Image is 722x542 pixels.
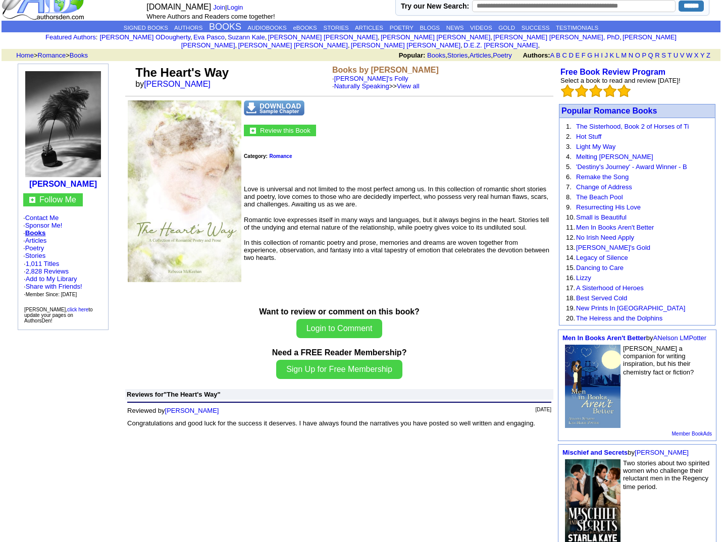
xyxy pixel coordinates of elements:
[576,203,641,211] a: Resurrecting His Love
[399,51,719,59] font: , , ,
[420,25,440,31] a: BLOGS
[267,35,268,40] font: i
[23,214,103,298] font: · · · · · ·
[260,126,311,134] a: Review this Book
[576,234,634,241] a: No Irish Need Apply
[566,173,572,181] font: 6.
[498,25,515,31] a: GOLD
[523,51,550,59] b: Authors:
[522,25,550,31] a: SUCCESS
[332,82,420,90] font: · >>
[237,43,238,48] font: i
[260,127,311,134] font: Review this Book
[164,391,220,398] font: "The Heart's Way"
[576,133,601,140] a: Hot Stuff
[99,33,677,49] font: , , , , , , , , , ,
[576,173,629,181] a: Remake the Song
[192,35,193,40] font: i
[276,360,402,379] button: Sign Up for Free Membership
[146,13,275,20] font: Where Authors and Readers come together!
[25,252,45,259] a: Stories
[24,275,82,298] font: · · ·
[29,197,35,203] img: gc.jpg
[617,84,631,97] img: bigemptystars.png
[193,33,225,41] a: Eva Pasco
[566,153,572,160] font: 4.
[629,51,633,59] a: N
[576,163,687,171] a: 'Destiny's Journey' - Award Winner - B
[247,25,286,31] a: AUDIOBOOKS
[635,51,640,59] a: O
[566,244,575,251] font: 13.
[653,334,707,342] a: ANelson LMPotter
[575,51,580,59] a: E
[601,51,603,59] a: I
[540,43,541,48] font: i
[165,407,219,414] a: [PERSON_NAME]
[127,419,535,427] font: Congratulations and good luck for the success it deserves. I have always found the narratives you...
[269,153,292,159] b: Romance
[680,51,685,59] a: V
[29,180,97,188] a: [PERSON_NAME]
[576,314,662,322] a: The Heiress and the Dolphins
[446,25,464,31] a: NEWS
[350,43,351,48] font: i
[227,35,228,40] font: i
[381,33,490,41] a: [PERSON_NAME] [PERSON_NAME]
[576,294,627,302] a: Best Served Cold
[576,123,689,130] a: The Sisterhood, Book 2 of Horses of Ti
[576,193,623,201] a: The Beach Pool
[323,25,348,31] a: STORIES
[576,143,615,150] a: Light My Way
[556,51,560,59] a: B
[209,22,241,32] a: BOOKS
[463,41,538,49] a: D.E.Z. [PERSON_NAME]
[576,244,650,251] a: [PERSON_NAME]'s Gold
[550,51,554,59] a: A
[227,4,243,11] a: Login
[38,51,66,59] a: Romance
[566,193,572,201] font: 8.
[565,345,621,428] img: 80372.jpg
[566,314,575,322] font: 20.
[566,143,572,150] font: 3.
[648,51,653,59] a: Q
[566,213,575,221] font: 10.
[135,80,217,88] font: by
[228,33,265,41] a: Suzann Kale
[622,35,623,40] font: i
[575,84,588,97] img: bigemptystars.png
[427,51,445,59] a: Books
[250,128,256,134] img: gc.jpg
[334,75,408,82] a: [PERSON_NAME]'s Folly
[493,33,620,41] a: [PERSON_NAME] [PERSON_NAME], PhD
[560,68,665,76] a: Free Book Review Program
[13,51,88,59] font: > >
[470,25,492,31] a: VIDEOS
[566,294,575,302] font: 18.
[561,106,657,115] a: Popular Romance Books
[576,274,591,282] a: Lizzy
[635,449,689,456] a: [PERSON_NAME]
[576,304,685,312] a: New Prints In [GEOGRAPHIC_DATA]
[25,214,59,222] a: Contact Me
[576,224,654,231] a: Men In Books Aren't Better
[447,51,468,59] a: Stories
[144,80,211,88] a: [PERSON_NAME]
[296,325,383,333] a: Login to Comment
[560,77,681,84] font: Select a book to read and review [DATE]!
[562,449,628,456] a: Mischief and Secrets
[25,237,47,244] a: Articles
[536,407,551,412] font: [DATE]
[26,283,82,290] a: Share with Friends!
[67,307,88,312] a: click here
[124,25,168,31] a: SIGNED BOOKS
[661,51,666,59] a: S
[623,459,709,491] font: Two stories about two spirited women who challenge their reluctant men in the Regency time period.
[397,82,420,90] a: View all
[70,51,88,59] a: Books
[674,51,678,59] a: U
[45,33,97,41] font: :
[24,307,93,323] font: [PERSON_NAME], to update your pages on AuthorsDen!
